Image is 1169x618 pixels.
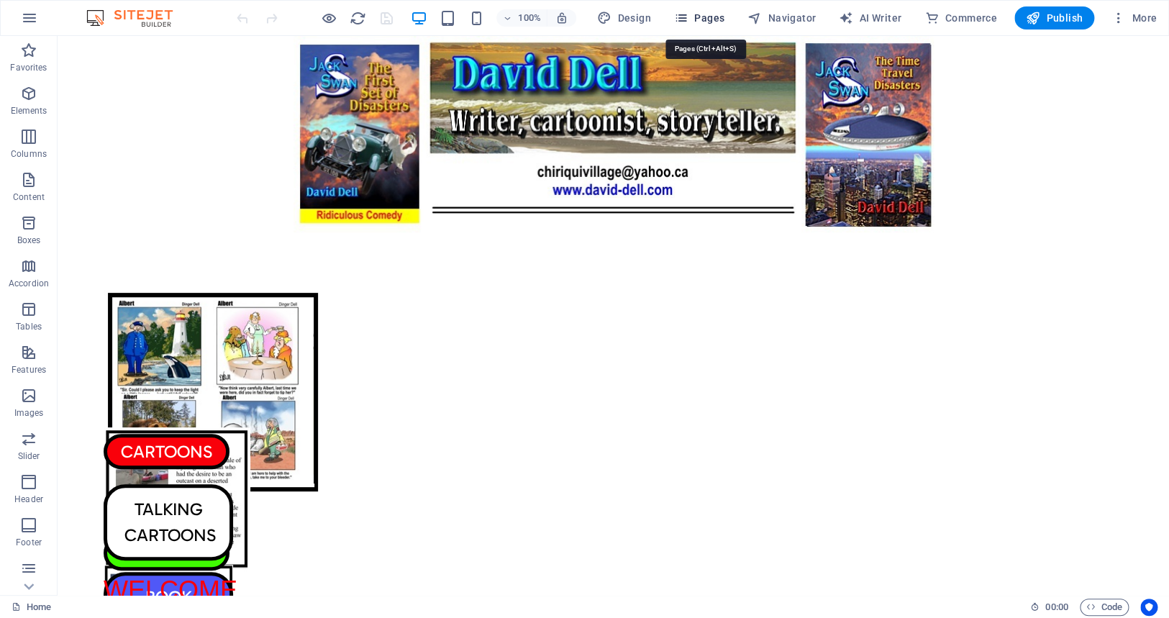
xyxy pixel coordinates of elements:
button: 100% [496,9,547,27]
span: 00 00 [1045,599,1068,616]
span: Publish [1026,11,1083,25]
span: Commerce [924,11,997,25]
p: Footer [16,537,42,548]
img: Editor Logo [83,9,191,27]
i: On resize automatically adjust zoom level to fit chosen device. [555,12,568,24]
a: Click to cancel selection. Double-click to open Pages [12,599,51,616]
h6: 100% [518,9,541,27]
p: Accordion [9,278,49,289]
p: Columns [11,148,47,160]
span: Code [1086,599,1122,616]
p: Favorites [10,62,47,73]
p: Content [13,191,45,203]
button: AI Writer [833,6,907,29]
div: Design (Ctrl+Alt+Y) [591,6,657,29]
h6: Session time [1030,599,1068,616]
span: More [1111,11,1157,25]
p: Features [12,364,46,376]
p: Elements [11,105,47,117]
button: Code [1080,599,1129,616]
p: Images [14,407,44,419]
span: AI Writer [839,11,901,25]
button: reload [349,9,366,27]
button: Pages [668,6,730,29]
button: Publish [1014,6,1094,29]
button: Commerce [919,6,1003,29]
span: Pages [674,11,724,25]
button: Click here to leave preview mode and continue editing [320,9,337,27]
button: Usercentrics [1140,599,1157,616]
button: More [1106,6,1163,29]
button: Design [591,6,657,29]
span: Design [597,11,651,25]
p: Slider [18,450,40,462]
p: Boxes [17,235,41,246]
span: : [1055,601,1057,612]
i: Reload page [350,10,366,27]
p: Header [14,494,43,505]
button: Navigator [742,6,822,29]
span: Navigator [747,11,816,25]
p: Tables [16,321,42,332]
